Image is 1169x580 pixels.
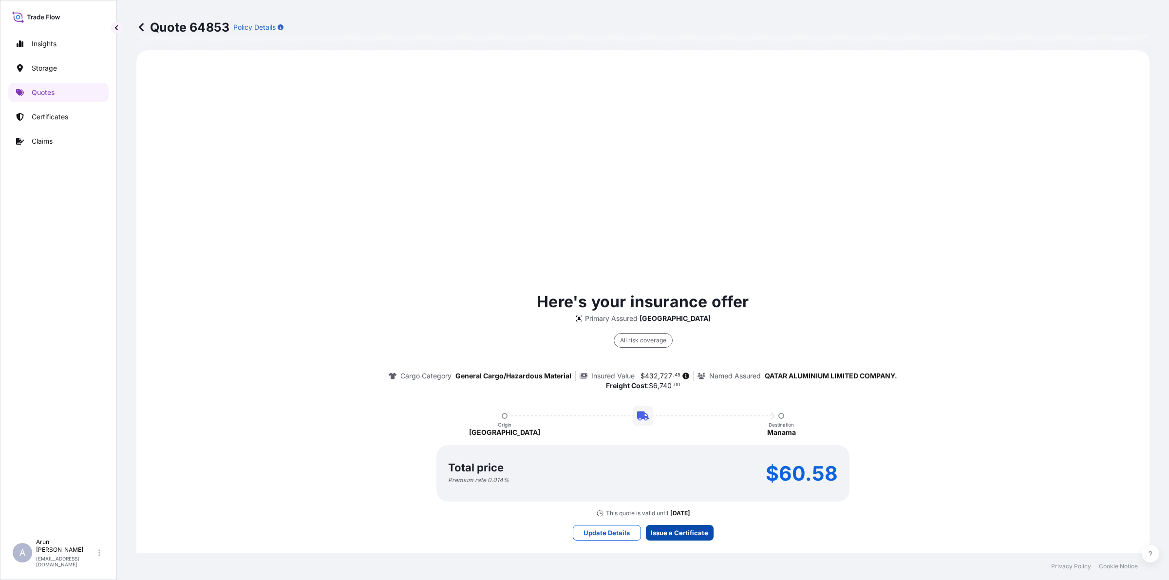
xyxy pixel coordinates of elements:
[645,373,658,379] span: 432
[8,131,109,151] a: Claims
[455,371,571,381] p: General Cargo/Hazardous Material
[660,373,672,379] span: 727
[606,509,668,517] p: This quote is valid until
[573,525,641,541] button: Update Details
[8,34,109,54] a: Insights
[498,422,511,428] p: Origin
[8,83,109,102] a: Quotes
[673,374,674,377] span: .
[614,333,673,348] div: All risk coverage
[400,371,452,381] p: Cargo Category
[591,371,635,381] p: Insured Value
[672,383,674,387] span: .
[606,381,647,390] b: Freight Cost
[646,525,714,541] button: Issue a Certificate
[8,58,109,78] a: Storage
[709,371,761,381] p: Named Assured
[19,548,25,558] span: A
[233,22,276,32] p: Policy Details
[641,373,645,379] span: $
[36,538,96,554] p: Arun [PERSON_NAME]
[136,19,229,35] p: Quote 64853
[32,136,53,146] p: Claims
[674,383,680,387] span: 00
[32,88,55,97] p: Quotes
[448,463,504,472] p: Total price
[32,39,57,49] p: Insights
[32,63,57,73] p: Storage
[660,382,672,389] span: 740
[651,528,708,538] p: Issue a Certificate
[640,314,711,323] p: [GEOGRAPHIC_DATA]
[658,373,660,379] span: ,
[765,371,897,381] p: QATAR ALUMINIUM LIMITED COMPANY.
[606,381,680,391] p: :
[653,382,658,389] span: 6
[675,374,680,377] span: 45
[36,556,96,567] p: [EMAIL_ADDRESS][DOMAIN_NAME]
[1099,562,1138,570] a: Cookie Notice
[649,382,653,389] span: $
[769,422,794,428] p: Destination
[448,476,509,484] p: Premium rate 0.014 %
[767,428,796,437] p: Manama
[469,428,540,437] p: [GEOGRAPHIC_DATA]
[8,107,109,127] a: Certificates
[32,112,68,122] p: Certificates
[658,382,660,389] span: ,
[584,528,630,538] p: Update Details
[585,314,638,323] p: Primary Assured
[670,509,690,517] p: [DATE]
[766,466,838,481] p: $60.58
[1051,562,1091,570] a: Privacy Policy
[537,290,749,314] p: Here's your insurance offer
